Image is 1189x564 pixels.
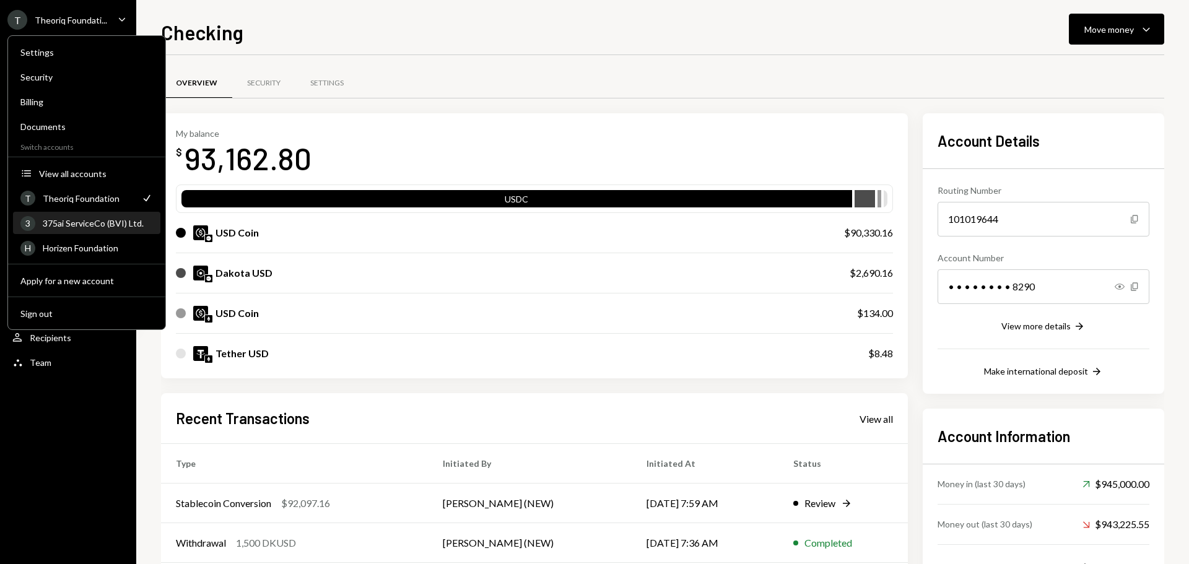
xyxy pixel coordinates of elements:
div: T [20,191,35,206]
div: View all [860,413,893,425]
th: Type [161,444,428,484]
button: Apply for a new account [13,270,160,292]
div: Tether USD [216,346,269,361]
a: Settings [13,41,160,63]
button: Move money [1069,14,1164,45]
div: Overview [176,78,217,89]
div: Security [247,78,281,89]
button: Sign out [13,303,160,325]
a: Security [232,67,295,99]
div: 101019644 [938,202,1149,236]
div: Account Number [938,251,1149,264]
th: Initiated By [428,444,632,484]
div: $134.00 [857,306,893,321]
a: HHorizen Foundation [13,236,160,259]
div: Settings [20,47,153,58]
div: Recipients [30,332,71,343]
img: ethereum-mainnet [205,355,212,363]
button: View all accounts [13,163,160,185]
div: Documents [20,121,153,132]
td: [DATE] 7:36 AM [632,523,779,563]
div: Make international deposit [984,366,1088,376]
img: base-mainnet [205,235,212,242]
button: View more details [1001,320,1086,334]
div: Withdrawal [176,536,226,550]
div: 3 [20,216,35,231]
td: [PERSON_NAME] (NEW) [428,523,632,563]
div: $943,225.55 [1082,517,1149,532]
div: View all accounts [39,168,153,179]
div: H [20,241,35,256]
a: Recipients [7,326,129,349]
div: Switch accounts [8,140,165,152]
div: Stablecoin Conversion [176,496,271,511]
div: $ [176,146,182,158]
div: Move money [1084,23,1134,36]
a: 3375ai ServiceCo (BVI) Ltd. [13,212,160,234]
th: Initiated At [632,444,779,484]
div: 93,162.80 [185,139,311,178]
h2: Account Details [938,131,1149,151]
h1: Checking [161,20,243,45]
a: Billing [13,90,160,113]
div: Money out (last 30 days) [938,518,1032,531]
img: USDC [193,225,208,240]
div: Horizen Foundation [43,243,153,253]
a: Overview [161,67,232,99]
a: Security [13,66,160,88]
a: View all [860,412,893,425]
div: $92,097.16 [281,496,330,511]
h2: Recent Transactions [176,408,310,428]
img: USDC [193,306,208,321]
th: Status [778,444,908,484]
button: Make international deposit [984,365,1103,379]
div: Apply for a new account [20,275,153,286]
a: Settings [295,67,359,99]
img: ethereum-mainnet [205,315,212,323]
div: T [7,10,27,30]
img: base-mainnet [205,275,212,282]
div: Security [20,72,153,82]
div: USD Coin [216,225,259,240]
div: $90,330.16 [844,225,893,240]
div: Review [804,496,835,511]
div: Money in (last 30 days) [938,477,1026,490]
div: $2,690.16 [850,266,893,280]
div: Completed [804,536,852,550]
div: My balance [176,128,311,139]
div: Sign out [20,308,153,319]
img: USDT [193,346,208,361]
div: Routing Number [938,184,1149,197]
div: Team [30,357,51,368]
h2: Account Information [938,426,1149,446]
div: Billing [20,97,153,107]
div: Settings [310,78,344,89]
div: Theoriq Foundati... [35,15,107,25]
div: Theoriq Foundation [43,193,133,204]
div: $945,000.00 [1082,477,1149,492]
div: Dakota USD [216,266,272,280]
a: Documents [13,115,160,137]
div: USD Coin [216,306,259,321]
img: DKUSD [193,266,208,280]
div: View more details [1001,321,1071,331]
td: [DATE] 7:59 AM [632,484,779,523]
div: 1,500 DKUSD [236,536,296,550]
div: 375ai ServiceCo (BVI) Ltd. [43,218,153,228]
div: USDC [181,193,852,210]
td: [PERSON_NAME] (NEW) [428,484,632,523]
a: Team [7,351,129,373]
div: $8.48 [868,346,893,361]
div: • • • • • • • • 8290 [938,269,1149,304]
